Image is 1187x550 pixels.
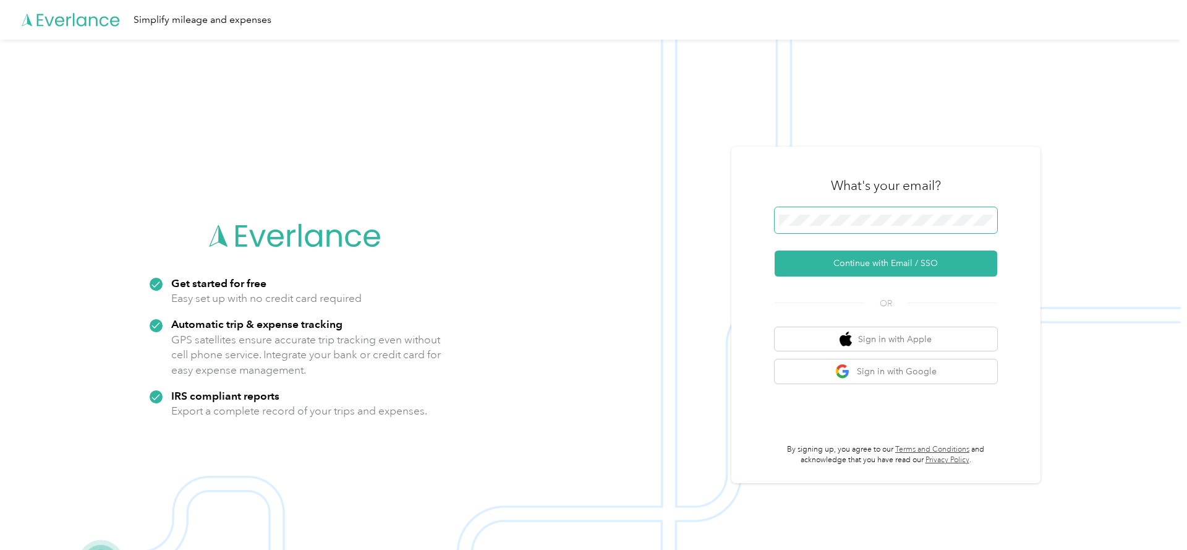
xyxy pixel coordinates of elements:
[171,403,427,419] p: Export a complete record of your trips and expenses.
[171,277,266,290] strong: Get started for free
[171,291,362,306] p: Easy set up with no credit card required
[171,317,342,330] strong: Automatic trip & expense tracking
[775,444,997,466] p: By signing up, you agree to our and acknowledge that you have read our .
[171,389,279,402] strong: IRS compliant reports
[831,177,941,194] h3: What's your email?
[775,359,997,384] button: google logoSign in with Google
[171,332,441,378] p: GPS satellites ensure accurate trip tracking even without cell phone service. Integrate your bank...
[864,297,908,310] span: OR
[775,251,997,277] button: Continue with Email / SSO
[840,332,852,347] img: apple logo
[835,364,851,379] img: google logo
[775,327,997,351] button: apple logoSign in with Apple
[134,12,271,28] div: Simplify mileage and expenses
[925,455,969,465] a: Privacy Policy
[895,445,969,454] a: Terms and Conditions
